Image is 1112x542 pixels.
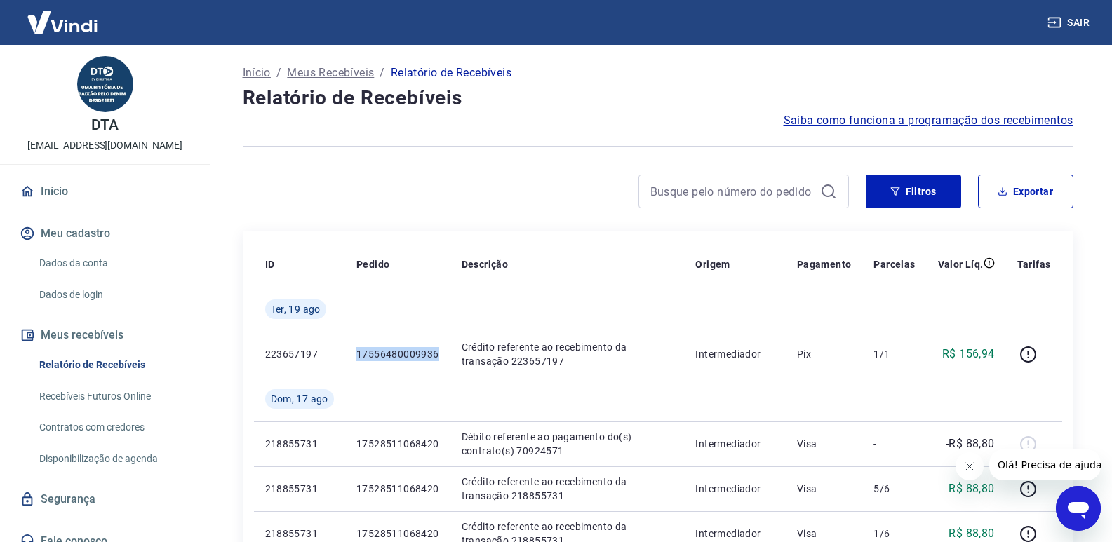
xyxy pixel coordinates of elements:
[17,176,193,207] a: Início
[8,10,118,21] span: Olá! Precisa de ajuda?
[77,56,133,112] img: 72e98693-06cc-4190-8999-a2f76e042f08.jpeg
[27,138,182,153] p: [EMAIL_ADDRESS][DOMAIN_NAME]
[356,347,439,361] p: 17556480009936
[695,437,774,451] p: Intermediador
[797,257,852,271] p: Pagamento
[287,65,374,81] a: Meus Recebíveis
[695,482,774,496] p: Intermediador
[17,1,108,43] img: Vindi
[265,527,334,541] p: 218855731
[276,65,281,81] p: /
[34,445,193,473] a: Disponibilização de agenda
[243,84,1073,112] h4: Relatório de Recebíveis
[265,257,275,271] p: ID
[797,347,852,361] p: Pix
[91,118,119,133] p: DTA
[695,257,730,271] p: Origem
[873,482,915,496] p: 5/6
[1056,486,1101,531] iframe: Botão para abrir a janela de mensagens
[873,527,915,541] p: 1/6
[978,175,1073,208] button: Exportar
[380,65,384,81] p: /
[462,430,674,458] p: Débito referente ao pagamento do(s) contrato(s) 70924571
[265,437,334,451] p: 218855731
[243,65,271,81] a: Início
[34,280,193,309] a: Dados de login
[695,527,774,541] p: Intermediador
[356,527,439,541] p: 17528511068420
[989,449,1101,480] iframe: Mensagem da empresa
[873,437,915,451] p: -
[942,346,995,363] p: R$ 156,94
[938,257,984,271] p: Valor Líq.
[873,257,915,271] p: Parcelas
[34,249,193,278] a: Dados da conta
[34,382,193,411] a: Recebíveis Futuros Online
[391,65,511,81] p: Relatório de Recebíveis
[17,484,193,515] a: Segurança
[265,482,334,496] p: 218855731
[695,347,774,361] p: Intermediador
[356,482,439,496] p: 17528511068420
[797,527,852,541] p: Visa
[873,347,915,361] p: 1/1
[17,218,193,249] button: Meu cadastro
[356,437,439,451] p: 17528511068420
[949,480,994,497] p: R$ 88,80
[956,452,984,480] iframe: Fechar mensagem
[265,347,334,361] p: 223657197
[462,257,509,271] p: Descrição
[462,475,674,503] p: Crédito referente ao recebimento da transação 218855731
[797,437,852,451] p: Visa
[866,175,961,208] button: Filtros
[1017,257,1051,271] p: Tarifas
[949,525,994,542] p: R$ 88,80
[797,482,852,496] p: Visa
[34,413,193,442] a: Contratos com credores
[1045,10,1095,36] button: Sair
[271,392,328,406] span: Dom, 17 ago
[650,181,815,202] input: Busque pelo número do pedido
[946,435,995,452] p: -R$ 88,80
[784,112,1073,129] a: Saiba como funciona a programação dos recebimentos
[271,302,321,316] span: Ter, 19 ago
[17,320,193,351] button: Meus recebíveis
[356,257,389,271] p: Pedido
[462,340,674,368] p: Crédito referente ao recebimento da transação 223657197
[34,351,193,379] a: Relatório de Recebíveis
